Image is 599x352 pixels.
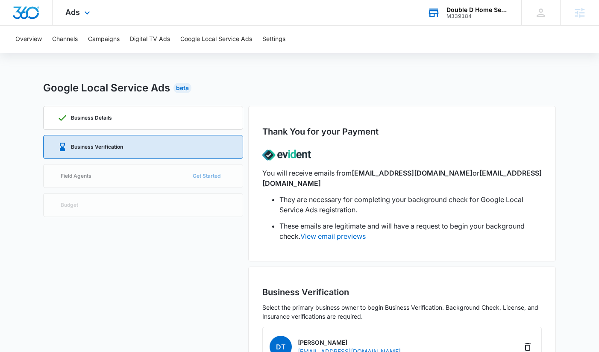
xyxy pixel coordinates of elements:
[15,26,42,53] button: Overview
[71,144,123,150] p: Business Verification
[173,83,191,93] div: Beta
[262,26,285,53] button: Settings
[300,232,366,241] a: View email previews
[262,125,379,138] h2: Thank You for your Payment
[94,50,144,56] div: Keywords by Traffic
[71,115,112,120] p: Business Details
[262,303,542,321] p: Select the primary business owner to begin Business Verification. Background Check, License, and ...
[262,142,311,168] img: lsa-evident
[23,50,30,56] img: tab_domain_overview_orange.svg
[130,26,170,53] button: Digital TV Ads
[14,22,21,29] img: website_grey.svg
[298,338,401,347] p: [PERSON_NAME]
[446,13,509,19] div: account id
[180,26,252,53] button: Google Local Service Ads
[279,194,542,215] li: They are necessary for completing your background check for Google Local Service Ads registration.
[262,169,542,188] span: [EMAIL_ADDRESS][DOMAIN_NAME]
[43,106,243,130] a: Business Details
[446,6,509,13] div: account name
[32,50,76,56] div: Domain Overview
[262,168,542,188] p: You will receive emails from or
[352,169,473,177] span: [EMAIL_ADDRESS][DOMAIN_NAME]
[24,14,42,21] div: v 4.0.25
[52,26,78,53] button: Channels
[279,221,542,241] li: These emails are legitimate and will have a request to begin your background check.
[65,8,80,17] span: Ads
[22,22,94,29] div: Domain: [DOMAIN_NAME]
[88,26,120,53] button: Campaigns
[14,14,21,21] img: logo_orange.svg
[85,50,92,56] img: tab_keywords_by_traffic_grey.svg
[43,135,243,159] a: Business Verification
[43,80,170,96] h2: Google Local Service Ads
[262,286,542,299] h2: Business Verification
